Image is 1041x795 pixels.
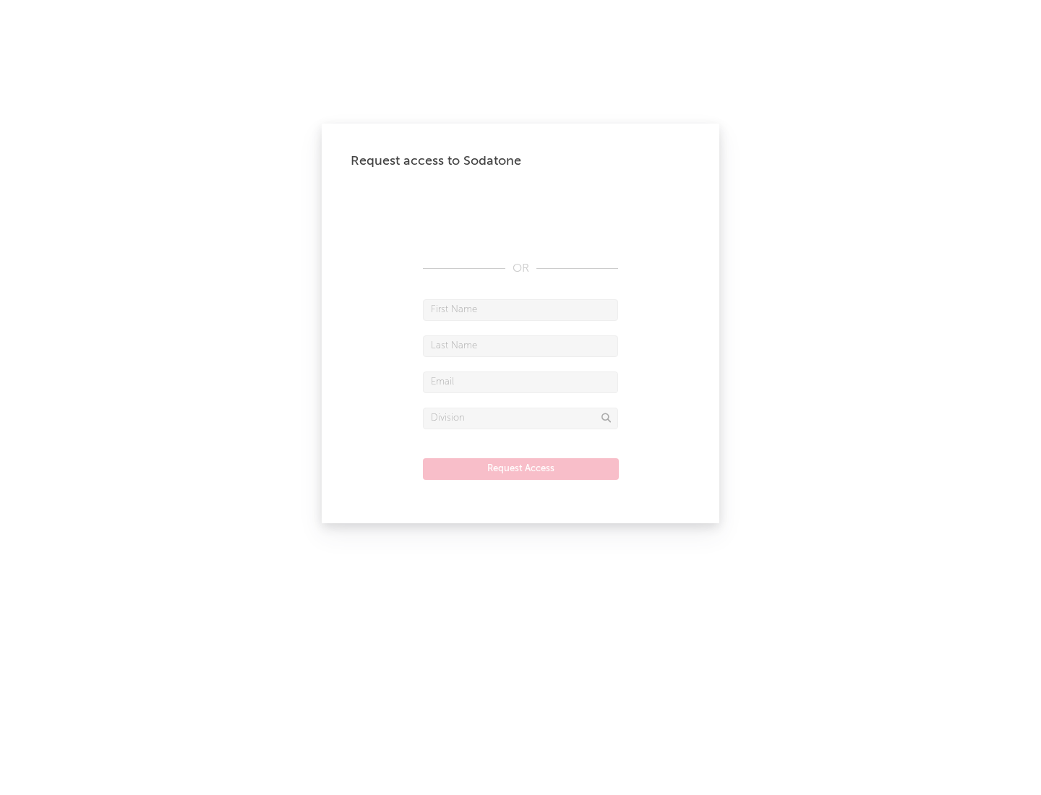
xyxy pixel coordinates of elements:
input: Email [423,371,618,393]
div: OR [423,260,618,278]
div: Request access to Sodatone [351,152,690,170]
input: Division [423,408,618,429]
input: First Name [423,299,618,321]
input: Last Name [423,335,618,357]
button: Request Access [423,458,619,480]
